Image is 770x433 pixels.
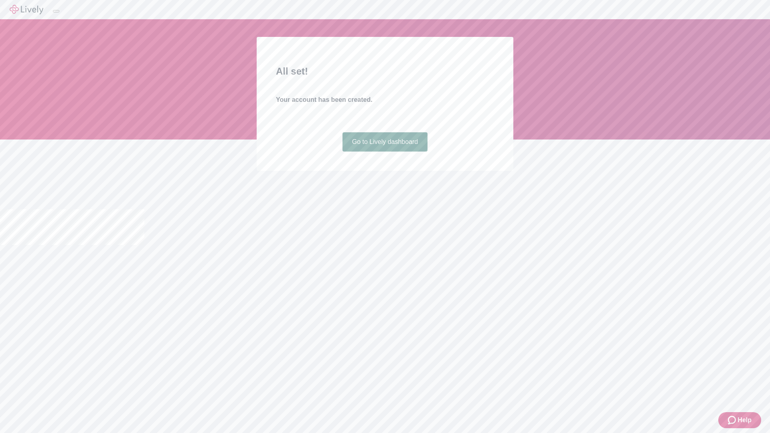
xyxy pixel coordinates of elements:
[53,10,59,12] button: Log out
[728,415,738,425] svg: Zendesk support icon
[342,132,428,152] a: Go to Lively dashboard
[10,5,43,14] img: Lively
[276,95,494,105] h4: Your account has been created.
[718,412,761,428] button: Zendesk support iconHelp
[738,415,752,425] span: Help
[276,64,494,79] h2: All set!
